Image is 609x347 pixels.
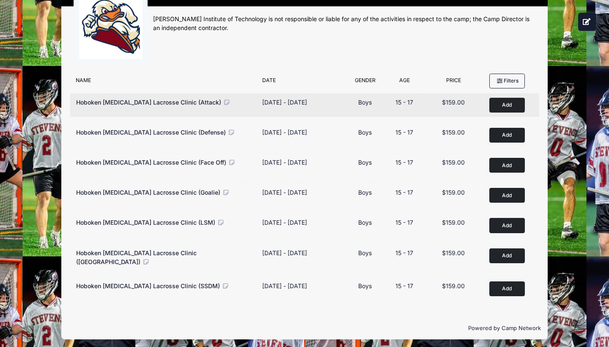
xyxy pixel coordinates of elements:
span: Hoboken [MEDICAL_DATA] Lacrosse Clinic (Attack) [76,99,221,106]
span: Hoboken [MEDICAL_DATA] Lacrosse Clinic ([GEOGRAPHIC_DATA]) [76,249,197,265]
span: 15 - 17 [395,99,413,106]
div: Age [384,77,425,88]
span: $159.00 [442,249,465,256]
div: Gender [346,77,384,88]
span: 15 - 17 [395,249,413,256]
span: 15 - 17 [395,219,413,226]
span: 15 - 17 [395,129,413,136]
span: $159.00 [442,159,465,166]
span: Boys [358,99,372,106]
span: Hoboken [MEDICAL_DATA] Lacrosse Clinic (LSM) [76,219,215,226]
div: Name [72,77,258,88]
span: 15 - 17 [395,159,413,166]
button: Add [489,98,525,113]
div: [DATE] - [DATE] [262,281,307,290]
span: $159.00 [442,189,465,196]
span: Hoboken [MEDICAL_DATA] Lacrosse Clinic (SSDM) [76,282,220,289]
button: Add [489,158,525,173]
span: Boys [358,219,372,226]
span: 15 - 17 [395,189,413,196]
span: $159.00 [442,282,465,289]
div: [DATE] - [DATE] [262,128,307,137]
button: Add [489,128,525,143]
span: Boys [358,189,372,196]
div: Date [258,77,346,88]
span: Hoboken [MEDICAL_DATA] Lacrosse Clinic (Defense) [76,129,226,136]
span: Boys [358,249,372,256]
span: Boys [358,282,372,289]
span: $159.00 [442,219,465,226]
span: Boys [358,129,372,136]
div: [DATE] - [DATE] [262,188,307,197]
button: Add [489,281,525,296]
button: Add [489,218,525,233]
p: Powered by Camp Network [68,324,541,333]
button: Add [489,248,525,263]
span: $159.00 [442,129,465,136]
span: Boys [358,159,372,166]
div: [PERSON_NAME] Institute of Technology is not responsible or liable for any of the activities in r... [153,15,535,33]
span: Hoboken [MEDICAL_DATA] Lacrosse Clinic (Face Off) [76,159,226,166]
span: Hoboken [MEDICAL_DATA] Lacrosse Clinic (Goalie) [76,189,220,196]
div: [DATE] - [DATE] [262,248,307,257]
div: [DATE] - [DATE] [262,158,307,167]
span: 15 - 17 [395,282,413,289]
span: $159.00 [442,99,465,106]
div: [DATE] - [DATE] [262,98,307,107]
button: Add [489,188,525,203]
button: Filters [489,74,525,88]
div: Price [425,77,481,88]
div: [DATE] - [DATE] [262,218,307,227]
